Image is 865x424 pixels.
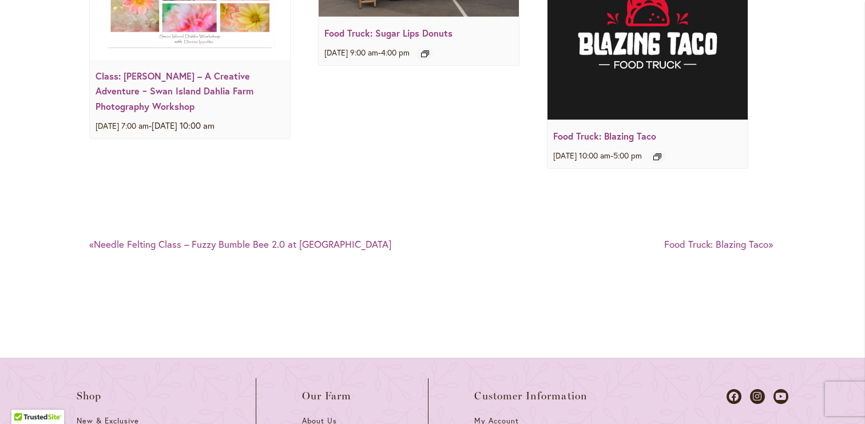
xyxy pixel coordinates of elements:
[768,237,773,251] span: »
[381,47,410,58] span: 4:00 pm
[324,47,378,58] span: [DATE] 9:00 am
[9,383,41,415] iframe: Launch Accessibility Center
[750,389,765,404] a: Dahlias on Instagram
[773,389,788,404] a: Dahlias on Youtube
[96,70,253,112] a: Class: [PERSON_NAME] – A Creative Adventure ~ Swan Island Dahlia Farm Photography Workshop
[613,150,642,161] span: 5:00 pm
[324,27,453,39] a: Food Truck: Sugar Lips Donuts
[89,237,94,251] span: «
[547,123,748,168] div: -
[89,237,391,251] a: «Needle Felting Class – Fuzzy Bumble Bee 2.0 at [GEOGRAPHIC_DATA]
[474,390,588,402] span: Customer Information
[727,389,741,404] a: Dahlias on Facebook
[152,120,215,131] span: [DATE] 10:00 am
[553,150,610,161] span: [DATE] 10:00 am
[90,63,290,138] div: -
[77,390,102,402] span: Shop
[553,130,656,142] a: Food Truck: Blazing Taco
[96,120,149,131] span: [DATE] 7:00 am
[319,20,519,65] div: -
[302,390,351,402] span: Our Farm
[664,237,773,251] a: Food Truck: Blazing Taco»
